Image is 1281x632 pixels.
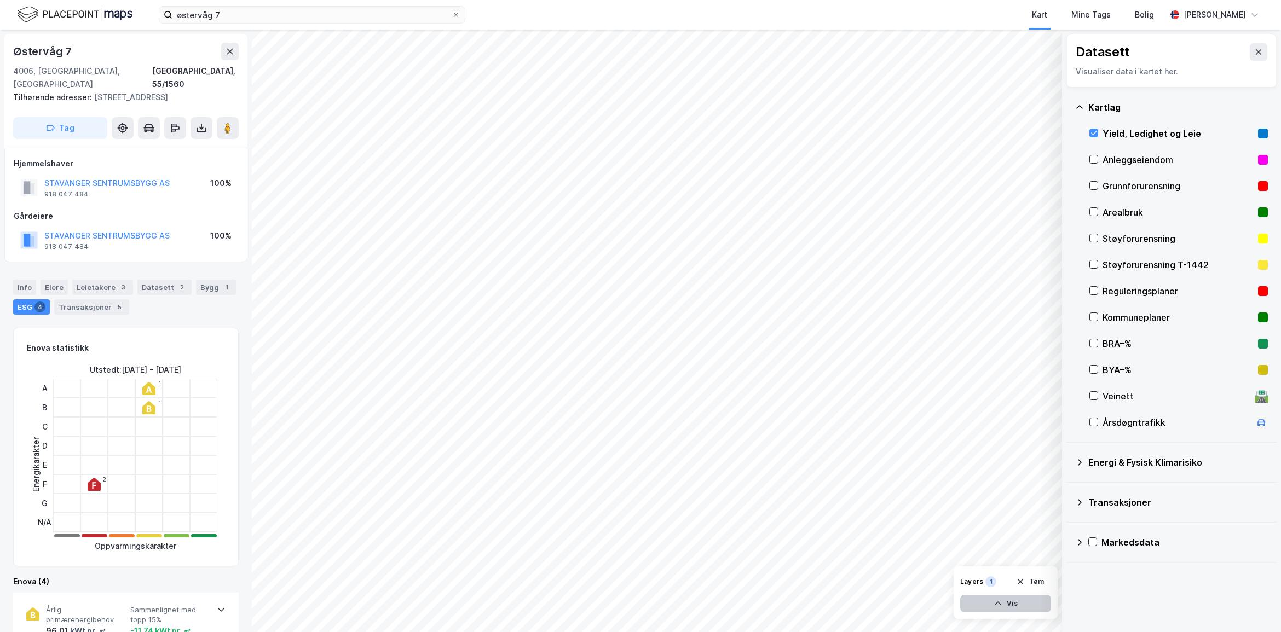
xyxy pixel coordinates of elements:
div: 918 047 484 [44,242,89,251]
div: D [38,436,51,455]
div: Energikarakter [30,437,43,492]
div: 100% [210,229,232,242]
div: E [38,455,51,474]
div: Kommuneplaner [1103,311,1254,324]
div: Arealbruk [1103,206,1254,219]
div: Leietakere [72,280,133,295]
div: 5 [114,301,125,312]
span: Tilhørende adresser: [13,92,94,102]
div: Bygg [196,280,236,295]
div: A [38,379,51,398]
div: Visualiser data i kartet her. [1076,65,1267,78]
div: Kart [1032,8,1047,21]
div: Bolig [1135,8,1154,21]
div: Enova statistikk [27,341,89,355]
div: ESG [13,299,50,315]
div: Årsdøgntrafikk [1103,416,1250,429]
div: Kontrollprogram for chat [1226,579,1281,632]
div: Eiere [41,280,68,295]
div: Veinett [1103,390,1250,403]
img: logo.f888ab2527a4732fd821a326f86c7f29.svg [18,5,132,24]
div: 1 [985,576,996,587]
div: Støyforurensning T-1442 [1103,258,1254,271]
div: Oppvarmingskarakter [95,540,176,553]
div: B [38,398,51,417]
div: Transaksjoner [1088,496,1268,509]
div: 4 [34,301,45,312]
input: Søk på adresse, matrikkel, gårdeiere, leietakere eller personer [172,7,452,23]
div: 4006, [GEOGRAPHIC_DATA], [GEOGRAPHIC_DATA] [13,65,152,91]
div: 🛣️ [1254,389,1269,403]
div: Enova (4) [13,575,239,588]
div: Info [13,280,36,295]
div: Kartlag [1088,101,1268,114]
span: Sammenlignet med topp 15% [130,605,210,624]
button: Tøm [1009,573,1051,590]
button: Vis [960,595,1051,612]
div: Markedsdata [1101,536,1268,549]
div: Grunnforurensning [1103,179,1254,193]
div: G [38,494,51,513]
div: Mine Tags [1071,8,1111,21]
div: 3 [118,282,129,293]
button: Tag [13,117,107,139]
div: Datasett [1076,43,1130,61]
div: 2 [102,476,106,483]
div: Layers [960,577,983,586]
div: 2 [176,282,187,293]
div: Reguleringsplaner [1103,285,1254,298]
div: Hjemmelshaver [14,157,238,170]
div: BRA–% [1103,337,1254,350]
div: C [38,417,51,436]
div: Datasett [137,280,192,295]
div: Utstedt : [DATE] - [DATE] [90,363,181,376]
div: 918 047 484 [44,190,89,199]
div: [PERSON_NAME] [1184,8,1246,21]
div: N/A [38,513,51,532]
iframe: Chat Widget [1226,579,1281,632]
div: [GEOGRAPHIC_DATA], 55/1560 [152,65,239,91]
div: [STREET_ADDRESS] [13,91,230,104]
div: Energi & Fysisk Klimarisiko [1088,456,1268,469]
div: Transaksjoner [54,299,129,315]
div: Yield, Ledighet og Leie [1103,127,1254,140]
div: 1 [158,399,161,406]
div: Støyforurensning [1103,232,1254,245]
div: 100% [210,177,232,190]
div: Gårdeiere [14,210,238,223]
div: F [38,474,51,494]
div: Anleggseiendom [1103,153,1254,166]
div: 1 [221,282,232,293]
div: BYA–% [1103,363,1254,376]
div: Østervåg 7 [13,43,74,60]
div: 1 [158,380,161,387]
span: Årlig primærenergibehov [46,605,126,624]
